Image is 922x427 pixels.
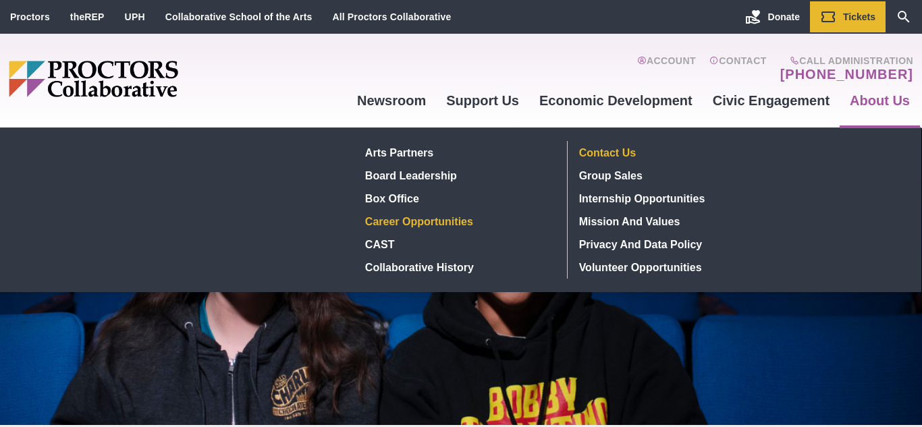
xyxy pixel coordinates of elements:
[574,164,771,187] a: Group Sales
[360,141,556,164] a: Arts Partners
[574,141,771,164] a: Contact Us
[360,210,556,233] a: Career Opportunities
[360,187,556,210] a: Box Office
[780,66,913,82] a: [PHONE_NUMBER]
[70,11,105,22] a: theREP
[360,233,556,256] a: CAST
[436,82,529,119] a: Support Us
[360,164,556,187] a: Board Leadership
[637,55,696,82] a: Account
[347,82,436,119] a: Newsroom
[529,82,703,119] a: Economic Development
[776,55,913,66] span: Call Administration
[840,82,920,119] a: About Us
[360,256,556,279] a: Collaborative History
[886,1,922,32] a: Search
[574,187,771,210] a: Internship Opportunities
[10,11,50,22] a: Proctors
[574,210,771,233] a: Mission and Values
[9,61,282,97] img: Proctors logo
[574,233,771,256] a: Privacy and Data Policy
[810,1,886,32] a: Tickets
[165,11,313,22] a: Collaborative School of the Arts
[735,1,810,32] a: Donate
[332,11,451,22] a: All Proctors Collaborative
[768,11,800,22] span: Donate
[574,256,771,279] a: Volunteer Opportunities
[703,82,840,119] a: Civic Engagement
[125,11,145,22] a: UPH
[843,11,875,22] span: Tickets
[709,55,767,82] a: Contact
